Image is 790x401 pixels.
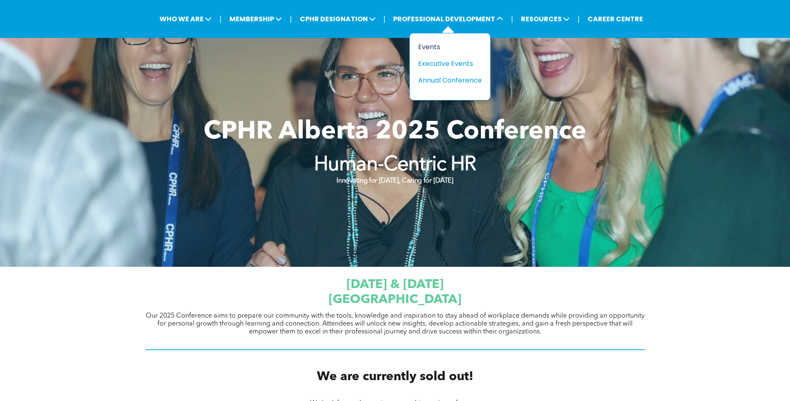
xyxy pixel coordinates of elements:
[227,11,284,27] span: MEMBERSHIP
[314,155,476,175] strong: Human-Centric HR
[418,42,482,52] a: Events
[146,313,645,335] span: Our 2025 Conference aims to prepare our community with the tools, knowledge and inspiration to st...
[290,10,292,28] li: |
[329,293,461,306] span: [GEOGRAPHIC_DATA]
[418,75,476,85] div: Annual Conference
[418,58,476,69] div: Executive Events
[518,11,572,27] span: RESOURCES
[317,371,474,383] span: We are currently sold out!
[384,10,386,28] li: |
[297,11,378,27] span: CPHR DESIGNATION
[204,120,586,145] span: CPHR Alberta 2025 Conference
[219,10,222,28] li: |
[418,42,476,52] div: Events
[585,11,645,27] a: CAREER CENTRE
[346,278,444,291] span: [DATE] & [DATE]
[336,178,453,184] strong: Innovating for [DATE], Caring for [DATE]
[578,10,580,28] li: |
[418,75,482,85] a: Annual Conference
[391,11,506,27] span: PROFESSIONAL DEVELOPMENT
[511,10,513,28] li: |
[157,11,214,27] span: WHO WE ARE
[418,58,482,69] a: Executive Events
